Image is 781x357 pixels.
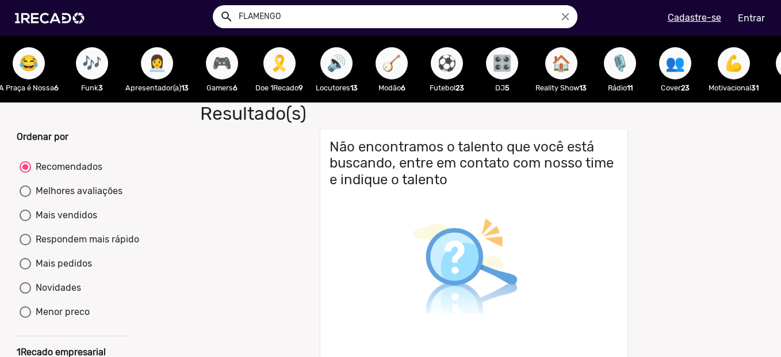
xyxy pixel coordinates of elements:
[31,160,102,174] div: Recomendados
[376,47,408,79] button: 🪕
[552,47,571,79] span: 🏠
[17,131,68,142] b: Ordenar por
[212,47,232,79] span: 🎮
[82,47,102,79] span: 🎶
[216,6,236,26] button: Example home icon
[147,47,167,79] span: 👩‍💼
[255,82,303,93] p: Doe 1Recado
[31,208,97,222] div: Mais vendidos
[31,281,81,295] div: Novidades
[665,47,685,79] span: 👥
[505,83,510,92] b: 5
[370,82,414,93] p: Modão
[270,47,289,79] span: 🎗️
[220,10,233,24] mat-icon: Example home icon
[486,47,518,79] button: 🎛️
[681,83,690,92] b: 23
[31,233,139,246] div: Respondem mais rápido
[125,82,189,93] p: Apresentador(a)
[545,47,577,79] button: 🏠
[535,82,587,93] p: Reality Show
[627,83,633,92] b: 11
[492,47,512,79] span: 🎛️
[327,47,346,79] span: 🔊
[98,83,103,92] b: 3
[330,139,618,188] h3: Não encontramos o talento que você está buscando, entre em contato com nosso time e indique o tal...
[455,83,464,92] b: 23
[559,10,572,23] i: close
[141,47,173,79] button: 👩‍💼
[653,82,697,93] p: Cover
[19,47,39,79] span: 😂
[425,82,469,93] p: Futebol
[320,47,353,79] button: 🔊
[31,184,122,198] div: Melhores avaliações
[387,193,545,351] img: Busca não encontrada
[431,47,463,79] button: ⚽
[724,47,744,79] span: 💪
[718,47,750,79] button: 💪
[437,47,457,79] span: ⚽
[76,47,108,79] button: 🎶
[382,47,401,79] span: 🪕
[598,82,642,93] p: Rádio
[233,83,238,92] b: 6
[730,8,772,28] a: Entrar
[181,83,189,92] b: 13
[315,82,358,93] p: Locutores
[659,47,691,79] button: 👥
[579,83,587,92] b: 13
[298,83,303,92] b: 9
[206,47,238,79] button: 🎮
[70,82,114,93] p: Funk
[230,5,577,28] input: Pesquisar...
[31,257,92,271] div: Mais pedidos
[668,12,721,23] u: Cadastre-se
[54,83,59,92] b: 6
[200,82,244,93] p: Gamers
[192,102,562,124] h1: Resultado(s)
[401,83,405,92] b: 6
[480,82,524,93] p: DJ
[13,47,45,79] button: 😂
[263,47,296,79] button: 🎗️
[709,82,759,93] p: Motivacional
[610,47,630,79] span: 🎙️
[350,83,358,92] b: 13
[604,47,636,79] button: 🎙️
[31,305,90,319] div: Menor preco
[751,83,759,92] b: 31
